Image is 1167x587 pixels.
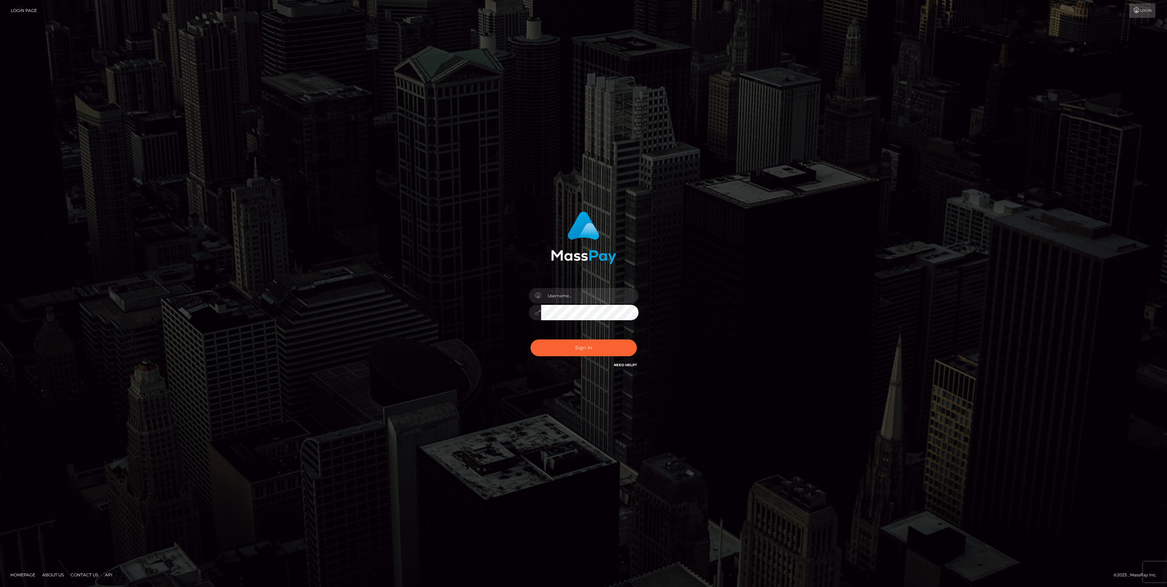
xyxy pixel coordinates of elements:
[1129,3,1155,18] a: Login
[541,288,639,303] input: Username...
[531,339,637,356] button: Sign in
[614,363,637,367] a: Need Help?
[68,570,101,580] a: Contact Us
[11,3,37,18] a: Login Page
[39,570,67,580] a: About Us
[1114,571,1162,579] div: © 2025 , MassPay Inc.
[8,570,38,580] a: Homepage
[102,570,115,580] a: API
[551,212,616,264] img: MassPay Login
